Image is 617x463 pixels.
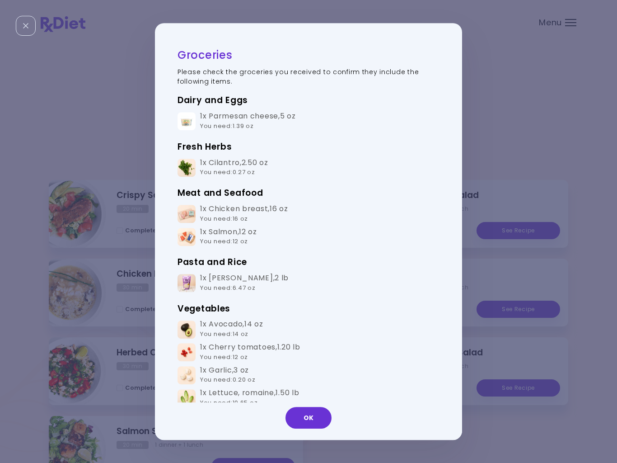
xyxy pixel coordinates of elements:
[200,237,248,246] span: You need : 12 oz
[178,48,439,62] h2: Groceries
[200,112,296,131] div: 1x Parmesan cheese , 5 oz
[178,67,439,86] p: Please check the groceries you received to confirm they include the following items.
[285,407,332,429] button: OK
[200,343,300,362] div: 1x Cherry tomatoes , 1.20 lb
[200,168,255,177] span: You need : 0.27 oz
[200,227,257,247] div: 1x Salmon , 12 oz
[200,122,254,130] span: You need : 1.39 oz
[200,376,256,384] span: You need : 0.20 oz
[200,283,256,292] span: You need : 6.47 oz
[178,140,439,154] h3: Fresh Herbs
[200,204,288,224] div: 1x Chicken breast , 16 oz
[178,93,439,108] h3: Dairy and Eggs
[200,366,256,385] div: 1x Garlic , 3 oz
[200,353,248,361] span: You need : 12 oz
[178,186,439,200] h3: Meat and Seafood
[200,320,263,340] div: 1x Avocado , 14 oz
[200,274,289,293] div: 1x [PERSON_NAME] , 2 lb
[200,214,248,223] span: You need : 16 oz
[200,330,248,338] span: You need : 14 oz
[16,16,36,36] div: Close
[200,398,257,407] span: You need : 10.65 oz
[178,302,439,316] h3: Vegetables
[178,255,439,269] h3: Pasta and Rice
[200,388,299,408] div: 1x Lettuce, romaine , 1.50 lb
[200,158,268,178] div: 1x Cilantro , 2.50 oz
